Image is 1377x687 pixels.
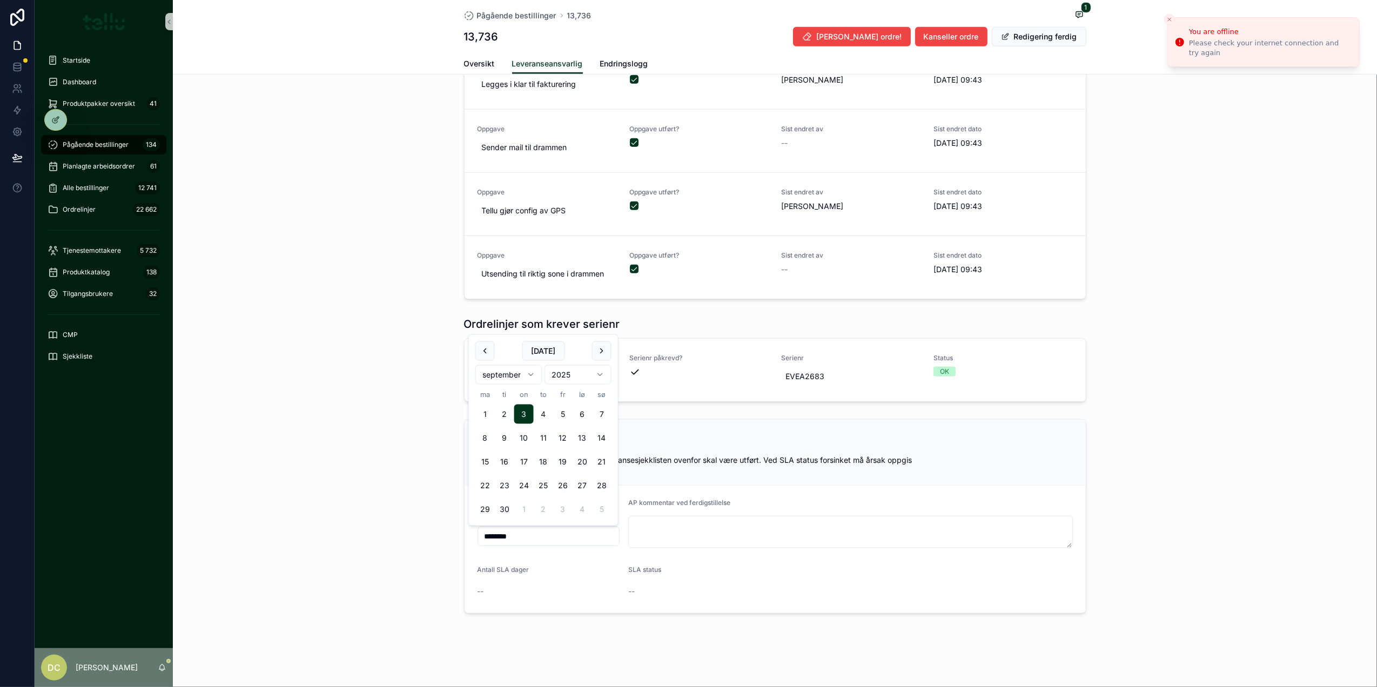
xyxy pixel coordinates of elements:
p: [PERSON_NAME] [76,662,138,673]
span: Oppgave [478,125,617,133]
button: tirsdag 16. september 2025 [495,452,514,472]
span: Produktkatalog [63,268,110,277]
span: Ordrelinjer [63,205,96,214]
span: EVEA2683 [786,371,917,382]
button: tirsdag 23. september 2025 [495,476,514,495]
a: Oversikt [464,54,495,76]
span: Tellu gjør config av GPS [482,205,613,216]
button: mandag 29. september 2025 [475,500,495,519]
button: [PERSON_NAME] ordre! [793,27,911,46]
button: Today, torsdag 4. september 2025 [534,405,553,424]
button: lørdag 6. september 2025 [573,405,592,424]
th: mandag [475,389,495,400]
span: Serienr påkrevd? [629,354,769,362]
a: Alle bestillinger12 741 [41,178,166,198]
span: Sist endret av [782,251,921,260]
button: fredag 12. september 2025 [553,428,573,448]
span: Endringslogg [600,58,648,69]
span: [DATE] 09:43 [933,201,1073,212]
span: [DATE] 09:43 [933,75,1073,85]
th: onsdag [514,389,534,400]
button: onsdag 24. september 2025 [514,476,534,495]
p: Bekreft at ordre 13 736 er fullført. Leveransesjekklisten ovenfor skal være utført. Ved SLA statu... [478,454,1073,466]
th: lørdag [573,389,592,400]
button: torsdag 2. oktober 2025 [534,500,553,519]
img: App logo [83,13,125,30]
span: Leveranseansvarlig [512,58,583,69]
span: Oppgave utført? [629,188,769,197]
span: AP kommentar ved ferdigstillelse [628,499,730,507]
span: Sjekkliste [63,352,92,361]
a: Planlagte arbeidsordrer61 [41,157,166,176]
span: -- [782,264,788,275]
div: 61 [147,160,160,173]
a: OppgaveLegges i klar til faktureringOppgave utført?Sist endret av[PERSON_NAME]Sist endret dato[DA... [465,46,1086,109]
a: Dashboard [41,72,166,92]
button: mandag 1. september 2025 [475,405,495,424]
span: Oppgave [478,188,617,197]
button: Redigering ferdig [992,27,1086,46]
a: 13,736 [567,10,592,21]
span: Kanseller ordre [924,31,979,42]
button: søndag 21. september 2025 [592,452,612,472]
div: scrollable content [35,43,173,380]
a: OppgaveUtsending til riktig sone i drammenOppgave utført?Sist endret av--Sist endret dato[DATE] 0... [465,235,1086,299]
a: CMP [41,325,166,345]
a: Startside [41,51,166,70]
button: tirsdag 9. september 2025 [495,428,514,448]
span: Oppgave utført? [629,251,769,260]
div: Please check your internet connection and try again [1189,38,1351,58]
div: 22 662 [133,203,160,216]
a: Produktpakker oversikt41 [41,94,166,113]
span: Sist endret dato [933,251,1073,260]
span: [DATE] 09:43 [933,138,1073,149]
div: You are offline [1189,26,1351,37]
button: onsdag 10. september 2025 [514,428,534,448]
span: Pågående bestillinger [63,140,129,149]
span: Tilgangsbrukere [63,289,113,298]
a: Visma produkt50016 | Drammen - GPSSerienr påkrevd?SerienrEVEA2683StatusOK [465,339,1086,401]
span: -- [628,586,635,597]
span: Planlagte arbeidsordrer [63,162,135,171]
span: Pågående bestillinger [477,10,556,21]
div: 12 741 [135,181,160,194]
span: [PERSON_NAME] [782,75,921,85]
span: Sender mail til drammen [482,142,613,153]
button: Kanseller ordre [915,27,988,46]
span: Sist endret dato [933,188,1073,197]
a: Pågående bestillinger [464,10,556,21]
button: lørdag 27. september 2025 [573,476,592,495]
span: Legges i klar til fakturering [482,79,613,90]
a: Pågående bestillinger134 [41,135,166,154]
span: CMP [63,331,78,339]
button: torsdag 11. september 2025 [534,428,553,448]
button: fredag 26. september 2025 [553,476,573,495]
button: fredag 5. september 2025 [553,405,573,424]
span: -- [478,586,484,597]
th: torsdag [534,389,553,400]
th: tirsdag [495,389,514,400]
button: tirsdag 30. september 2025 [495,500,514,519]
button: onsdag 3. september 2025, selected [514,405,534,424]
h1: Ordrelinjer som krever serienr [464,316,620,332]
span: Dashboard [63,78,96,86]
span: Produktpakker oversikt [63,99,135,108]
span: [DATE] 09:43 [933,264,1073,275]
a: Tilgangsbrukere32 [41,284,166,304]
button: lørdag 4. oktober 2025 [573,500,592,519]
span: Alle bestillinger [63,184,109,192]
button: 1 [1072,9,1086,22]
span: 1 [1081,2,1091,13]
button: søndag 7. september 2025 [592,405,612,424]
button: søndag 28. september 2025 [592,476,612,495]
button: mandag 15. september 2025 [475,452,495,472]
button: torsdag 25. september 2025 [534,476,553,495]
span: Utsending til riktig sone i drammen [482,268,613,279]
a: OppgaveSender mail til drammenOppgave utført?Sist endret av--Sist endret dato[DATE] 09:43 [465,109,1086,172]
span: [PERSON_NAME] ordre! [817,31,902,42]
div: 134 [143,138,160,151]
button: Close toast [1164,14,1175,25]
div: 5 732 [137,244,160,257]
button: [DATE] [522,341,565,361]
span: Sist endret av [782,125,921,133]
